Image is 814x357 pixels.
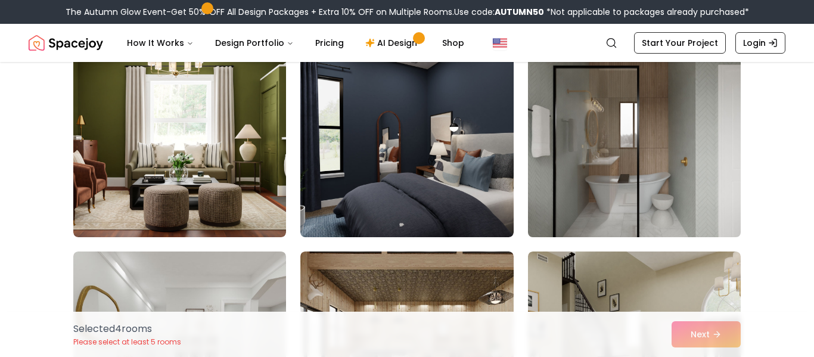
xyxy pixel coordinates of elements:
a: AI Design [356,31,430,55]
nav: Global [29,24,785,62]
p: Please select at least 5 rooms [73,337,181,347]
button: How It Works [117,31,203,55]
a: Shop [433,31,474,55]
div: The Autumn Glow Event-Get 50% OFF All Design Packages + Extra 10% OFF on Multiple Rooms. [66,6,749,18]
a: Login [735,32,785,54]
span: Use code: [454,6,544,18]
img: Room room-23 [300,46,513,237]
a: Spacejoy [29,31,103,55]
b: AUTUMN50 [495,6,544,18]
button: Design Portfolio [206,31,303,55]
img: Room room-24 [523,42,746,242]
a: Pricing [306,31,353,55]
p: Selected 4 room s [73,322,181,336]
img: Room room-22 [73,46,286,237]
img: United States [493,36,507,50]
nav: Main [117,31,474,55]
span: *Not applicable to packages already purchased* [544,6,749,18]
a: Start Your Project [634,32,726,54]
img: Spacejoy Logo [29,31,103,55]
